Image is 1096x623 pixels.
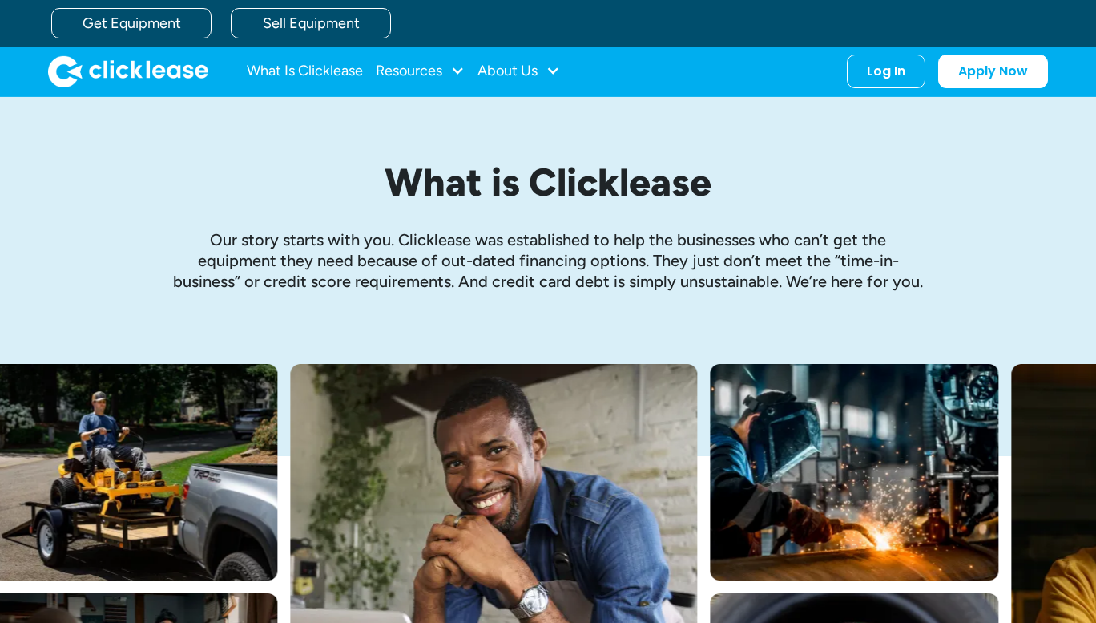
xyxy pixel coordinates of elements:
[48,55,208,87] img: Clicklease logo
[938,55,1048,88] a: Apply Now
[171,229,925,292] p: Our story starts with you. Clicklease was established to help the businesses who can’t get the eq...
[247,55,363,87] a: What Is Clicklease
[376,55,465,87] div: Resources
[48,55,208,87] a: home
[710,364,998,581] img: A welder in a large mask working on a large pipe
[231,8,391,38] a: Sell Equipment
[867,63,905,79] div: Log In
[51,8,212,38] a: Get Equipment
[477,55,560,87] div: About Us
[171,161,925,204] h1: What is Clicklease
